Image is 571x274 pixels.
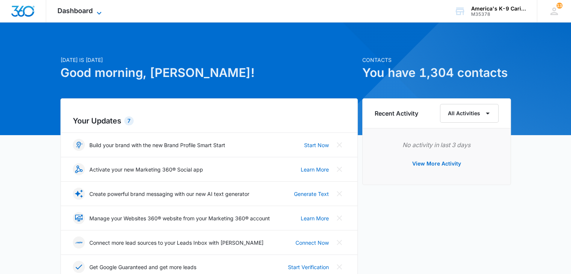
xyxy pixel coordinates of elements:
p: Manage your Websites 360® website from your Marketing 360® account [89,214,270,222]
div: account name [471,6,526,12]
p: Contacts [362,56,511,64]
button: All Activities [440,104,499,123]
a: Connect Now [295,239,329,247]
h2: Your Updates [73,115,345,126]
p: Activate your new Marketing 360® Social app [89,166,203,173]
button: View More Activity [405,155,469,173]
button: Close [333,139,345,151]
div: notifications count [556,3,562,9]
a: Start Now [304,141,329,149]
button: Close [333,261,345,273]
span: Dashboard [57,7,93,15]
a: Learn More [301,214,329,222]
span: 13 [556,3,562,9]
h1: Good morning, [PERSON_NAME]! [60,64,358,82]
h6: Recent Activity [375,109,418,118]
a: Start Verification [288,263,329,271]
p: Create powerful brand messaging with our new AI text generator [89,190,249,198]
button: Close [333,236,345,248]
div: account id [471,12,526,17]
div: 7 [124,116,134,125]
p: Build your brand with the new Brand Profile Smart Start [89,141,225,149]
button: Close [333,188,345,200]
button: Close [333,212,345,224]
p: No activity in last 3 days [375,140,499,149]
a: Generate Text [294,190,329,198]
p: Get Google Guaranteed and get more leads [89,263,196,271]
button: Close [333,163,345,175]
p: Connect more lead sources to your Leads Inbox with [PERSON_NAME] [89,239,264,247]
h1: You have 1,304 contacts [362,64,511,82]
p: [DATE] is [DATE] [60,56,358,64]
a: Learn More [301,166,329,173]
